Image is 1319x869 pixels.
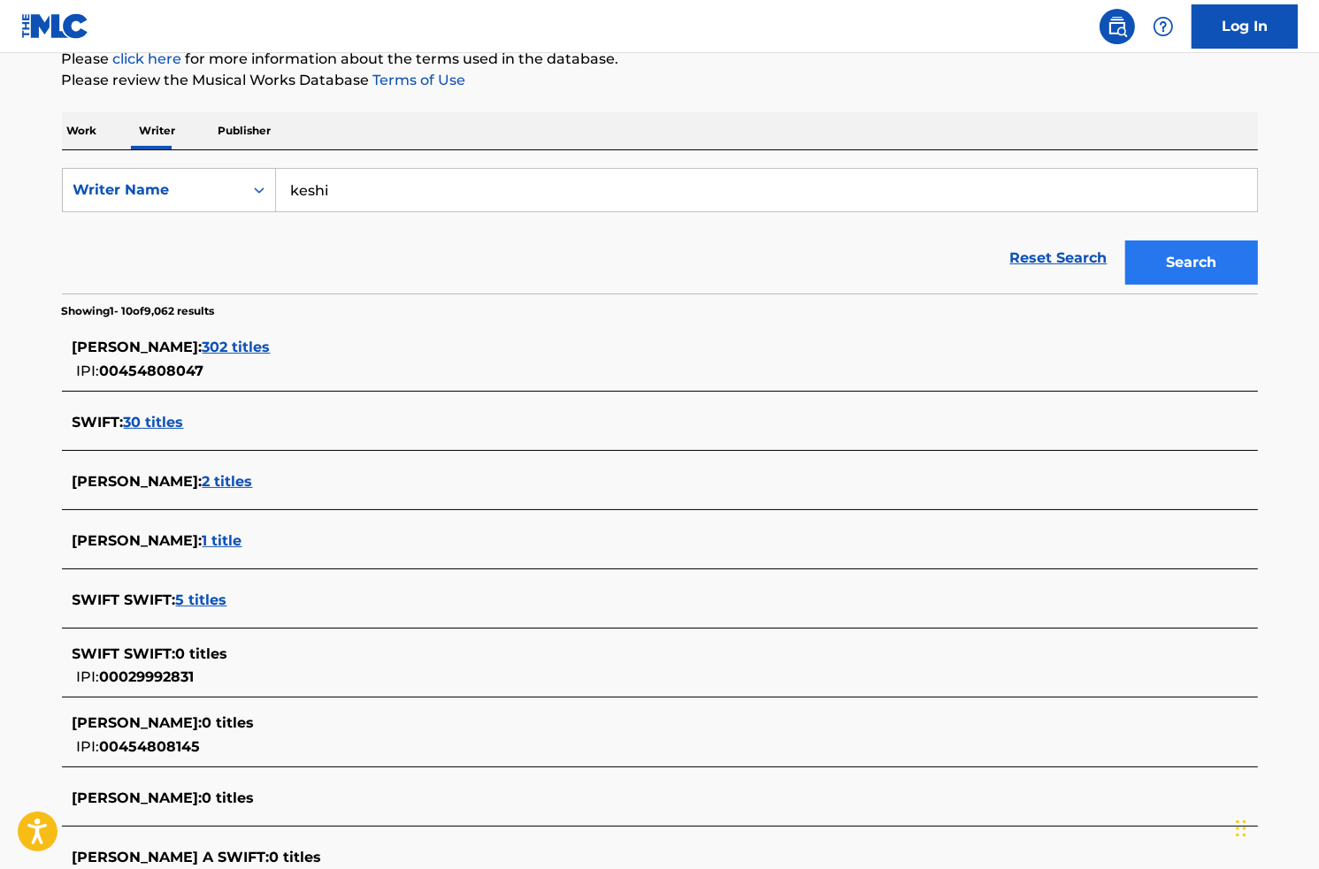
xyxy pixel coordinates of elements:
[73,714,203,731] span: [PERSON_NAME] :
[73,645,176,662] span: SWIFT SWIFT :
[270,849,322,865] span: 0 titles
[77,362,100,379] span: IPI:
[203,339,271,355] span: 302 titles
[213,112,277,149] p: Publisher
[203,532,242,549] span: 1 title
[1153,16,1174,37] img: help
[176,645,228,662] span: 0 titles
[1146,9,1181,44] div: Help
[1231,784,1319,869] iframe: Chat Widget
[203,714,255,731] span: 0 titles
[124,414,184,431] span: 30 titles
[134,112,181,149] p: Writer
[100,362,204,379] span: 00454808047
[62,303,215,319] p: Showing 1 - 10 of 9,062 results
[1192,4,1298,49] a: Log In
[1001,239,1116,278] a: Reset Search
[203,473,253,490] span: 2 titles
[370,72,466,88] a: Terms of Use
[73,339,203,355] span: [PERSON_NAME] :
[21,13,89,39] img: MLC Logo
[73,414,124,431] span: SWIFT :
[113,50,182,67] a: click here
[62,70,1258,91] p: Please review the Musical Works Database
[73,532,203,549] span: [PERSON_NAME] :
[176,591,227,608] span: 5 titles
[1100,9,1135,44] a: Public Search
[73,849,270,865] span: [PERSON_NAME] A SWIFT :
[1236,802,1246,855] div: Drag
[1107,16,1128,37] img: search
[100,738,201,755] span: 00454808145
[73,591,176,608] span: SWIFT SWIFT :
[100,668,195,685] span: 00029992831
[62,168,1258,293] form: Search Form
[73,473,203,490] span: [PERSON_NAME] :
[77,668,100,685] span: IPI:
[62,49,1258,70] p: Please for more information about the terms used in the database.
[203,789,255,806] span: 0 titles
[77,738,100,755] span: IPI:
[73,789,203,806] span: [PERSON_NAME] :
[73,179,233,201] div: Writer Name
[62,112,103,149] p: Work
[1125,240,1258,285] button: Search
